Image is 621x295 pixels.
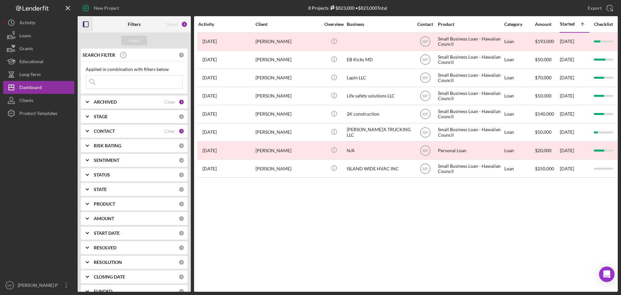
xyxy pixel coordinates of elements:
button: Apply [121,36,147,45]
div: [DATE] [560,33,589,50]
b: PRODUCT [94,201,115,207]
time: 2025-10-03 23:34 [202,93,217,98]
time: 2025-09-22 22:56 [202,130,217,135]
text: MP [422,58,428,62]
div: [PERSON_NAME] [256,160,320,177]
b: RESOLVED [94,245,116,250]
div: [DATE] [560,124,589,141]
div: 1 [179,99,184,105]
button: Activity [3,16,74,29]
div: 0 [179,230,184,236]
div: Product Templates [19,107,57,121]
button: Educational [3,55,74,68]
div: Small Business Loan - Hawaiian Council [438,51,503,68]
span: $50,000 [535,129,551,135]
button: New Project [78,2,125,15]
div: Small Business Loan - Hawaiian Council [438,33,503,50]
div: [DATE] [560,69,589,86]
span: $250,000 [535,166,554,171]
div: Loan [504,124,534,141]
div: Loan [504,160,534,177]
div: Started [560,21,575,27]
div: Amount [535,22,559,27]
div: 0 [179,201,184,207]
div: [PERSON_NAME] [256,33,320,50]
div: Reset [167,22,178,27]
div: [PERSON_NAME] P [16,279,58,293]
b: STATUS [94,172,110,177]
div: Personal Loan [438,142,503,159]
div: [PERSON_NAME] [256,106,320,123]
text: MP [422,40,428,44]
div: Loan [504,87,534,105]
div: Loan [504,142,534,159]
a: Grants [3,42,74,55]
span: $140,000 [535,111,554,117]
b: RISK RATING [94,143,121,148]
button: Clients [3,94,74,107]
div: Category [504,22,534,27]
b: CLOSING DATE [94,274,125,279]
button: Export [581,2,618,15]
b: RESOLUTION [94,260,122,265]
div: Apply [128,36,140,45]
div: Long-Term [19,68,41,83]
a: Long-Term [3,68,74,81]
div: $823,000 [329,5,354,11]
div: 0 [179,114,184,119]
div: Business [347,22,411,27]
time: 2025-08-09 03:32 [202,57,217,62]
div: Loan [504,51,534,68]
div: [DATE] [560,106,589,123]
div: [DATE] [560,87,589,105]
div: [PERSON_NAME]'A TRUCKING LLC [347,124,411,141]
div: Clear [164,99,175,105]
div: 8 Projects • $823,000 Total [308,5,387,11]
div: New Project [94,2,119,15]
b: SEARCH FILTER [82,52,115,58]
button: Dashboard [3,81,74,94]
text: MP [422,166,428,171]
div: Loan [504,33,534,50]
text: MP [422,130,428,135]
div: 0 [179,216,184,221]
div: 0 [179,52,184,58]
div: [PERSON_NAME] [256,51,320,68]
div: Lapin LLC [347,69,411,86]
div: Open Intercom Messenger [599,267,615,282]
div: ISLAND WIDE HVAC INC [347,160,411,177]
text: MP [422,94,428,98]
div: [DATE] [560,142,589,159]
span: $70,000 [535,75,551,80]
div: Activity [198,22,255,27]
time: 2025-05-05 02:16 [202,39,217,44]
div: Product [438,22,503,27]
div: Small Business Loan - Hawaiian Council [438,69,503,86]
div: Client [256,22,320,27]
span: $50,000 [535,93,551,98]
div: 0 [179,143,184,149]
div: Grants [19,42,33,57]
div: Checklist [590,22,617,27]
div: Export [588,2,602,15]
time: 2025-09-26 22:29 [202,111,217,117]
b: STAGE [94,114,108,119]
text: MP [7,284,12,287]
div: Loan [504,69,534,86]
b: STATE [94,187,107,192]
div: [PERSON_NAME] [256,69,320,86]
div: 0 [179,245,184,251]
time: 2025-08-12 20:46 [202,148,217,153]
button: Product Templates [3,107,74,120]
div: [PERSON_NAME] [256,124,320,141]
a: Loans [3,29,74,42]
div: Activity [19,16,35,31]
div: 0 [179,157,184,163]
div: [DATE] [560,160,589,177]
div: Small Business Loan - Hawaiian Council [438,106,503,123]
b: START DATE [94,231,120,236]
div: EB Kicks MD [347,51,411,68]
